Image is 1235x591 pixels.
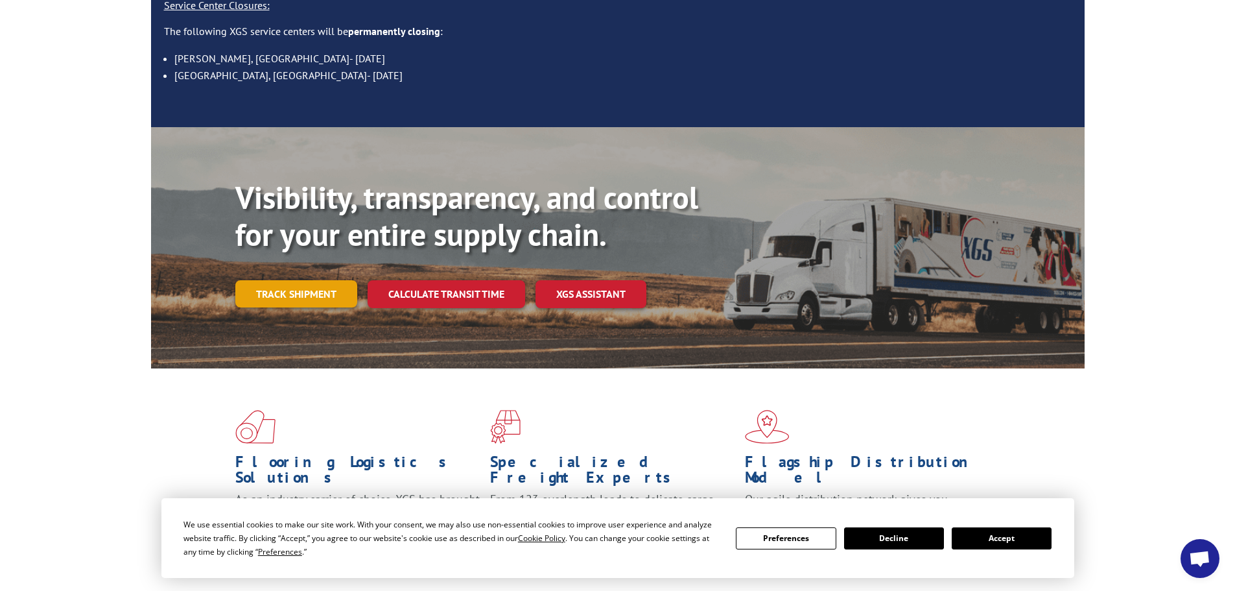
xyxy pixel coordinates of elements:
[235,492,480,538] span: As an industry carrier of choice, XGS has brought innovation and dedication to flooring logistics...
[174,67,1072,84] li: [GEOGRAPHIC_DATA], [GEOGRAPHIC_DATA]- [DATE]
[164,24,1072,50] p: The following XGS service centers will be :
[844,527,944,549] button: Decline
[183,518,720,559] div: We use essential cookies to make our site work. With your consent, we may also use non-essential ...
[952,527,1052,549] button: Accept
[535,280,646,308] a: XGS ASSISTANT
[235,177,698,255] b: Visibility, transparency, and control for your entire supply chain.
[736,527,836,549] button: Preferences
[1181,539,1219,578] a: Open chat
[174,50,1072,67] li: [PERSON_NAME], [GEOGRAPHIC_DATA]- [DATE]
[235,410,276,444] img: xgs-icon-total-supply-chain-intelligence-red
[368,280,525,308] a: Calculate transit time
[745,492,983,522] span: Our agile distribution network gives you nationwide inventory management on demand.
[235,454,480,492] h1: Flooring Logistics Solutions
[490,454,735,492] h1: Specialized Freight Experts
[745,454,990,492] h1: Flagship Distribution Model
[348,25,440,38] strong: permanently closing
[745,410,790,444] img: xgs-icon-flagship-distribution-model-red
[235,280,357,308] a: Track shipment
[490,492,735,549] p: From 123 overlength loads to delicate cargo, our experienced staff knows the best way to move you...
[161,498,1074,578] div: Cookie Consent Prompt
[518,533,565,544] span: Cookie Policy
[490,410,521,444] img: xgs-icon-focused-on-flooring-red
[258,546,302,557] span: Preferences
